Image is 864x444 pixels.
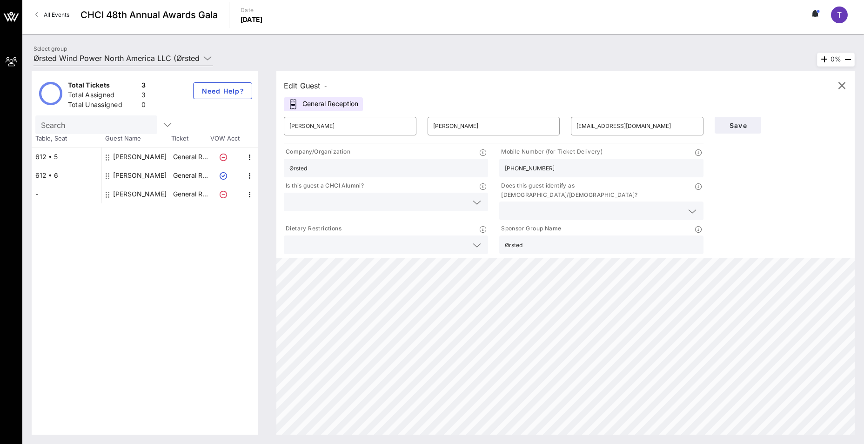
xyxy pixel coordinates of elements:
span: Ticket [171,134,208,143]
div: 0 [141,100,146,112]
span: - [324,83,327,90]
span: Save [722,121,754,129]
span: T [837,10,842,20]
span: Table, Seat [32,134,101,143]
a: All Events [30,7,75,22]
div: 612 • 5 [32,148,101,166]
div: - [32,185,101,203]
p: Is this guest a CHCI Alumni? [284,181,364,191]
div: Amanda Dasch [113,185,167,203]
div: 0% [817,53,855,67]
p: Date [241,6,263,15]
p: Dietary Restrictions [284,224,342,234]
p: [DATE] [241,15,263,24]
p: Sponsor Group Name [499,224,561,234]
div: 3 [141,90,146,102]
span: Guest Name [101,134,171,143]
span: VOW Acct [208,134,241,143]
p: Mobile Number (for Ticket Delivery) [499,147,603,157]
div: 3 [141,81,146,92]
p: Company/Organization [284,147,350,157]
p: General R… [172,166,209,185]
input: Last Name* [433,119,555,134]
div: 612 • 6 [32,166,101,185]
div: General Reception [284,97,363,111]
input: Email* [576,119,698,134]
span: Need Help? [201,87,244,95]
div: Total Assigned [68,90,138,102]
input: First Name* [289,119,411,134]
div: Total Unassigned [68,100,138,112]
div: T [831,7,848,23]
button: Save [715,117,761,134]
span: All Events [44,11,69,18]
p: General R… [172,185,209,203]
div: Edit Guest [284,79,327,92]
div: Katherine Lee [113,148,167,166]
button: Need Help? [193,82,252,99]
label: Select group [33,45,67,52]
div: Moran Holton [113,166,167,185]
p: Does this guest identify as [DEMOGRAPHIC_DATA]/[DEMOGRAPHIC_DATA]? [499,181,695,200]
span: CHCI 48th Annual Awards Gala [80,8,218,22]
p: General R… [172,148,209,166]
div: Total Tickets [68,81,138,92]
